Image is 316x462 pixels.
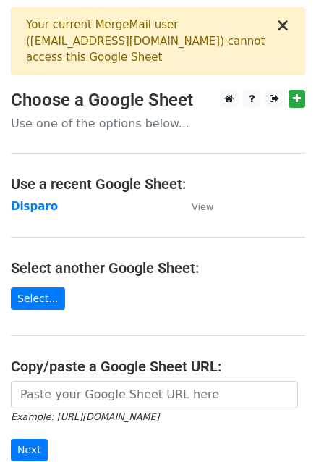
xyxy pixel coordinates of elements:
input: Paste your Google Sheet URL here [11,381,298,408]
input: Next [11,439,48,461]
h4: Select another Google Sheet: [11,259,305,277]
div: Your current MergeMail user ( [EMAIL_ADDRESS][DOMAIN_NAME] ) cannot access this Google Sheet [26,17,276,66]
small: View [192,201,213,212]
button: × [276,17,290,34]
a: Select... [11,287,65,310]
iframe: Chat Widget [244,392,316,462]
h4: Use a recent Google Sheet: [11,175,305,193]
p: Use one of the options below... [11,116,305,131]
a: View [177,200,213,213]
h4: Copy/paste a Google Sheet URL: [11,358,305,375]
a: Disparo [11,200,58,213]
small: Example: [URL][DOMAIN_NAME] [11,411,159,422]
h3: Choose a Google Sheet [11,90,305,111]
